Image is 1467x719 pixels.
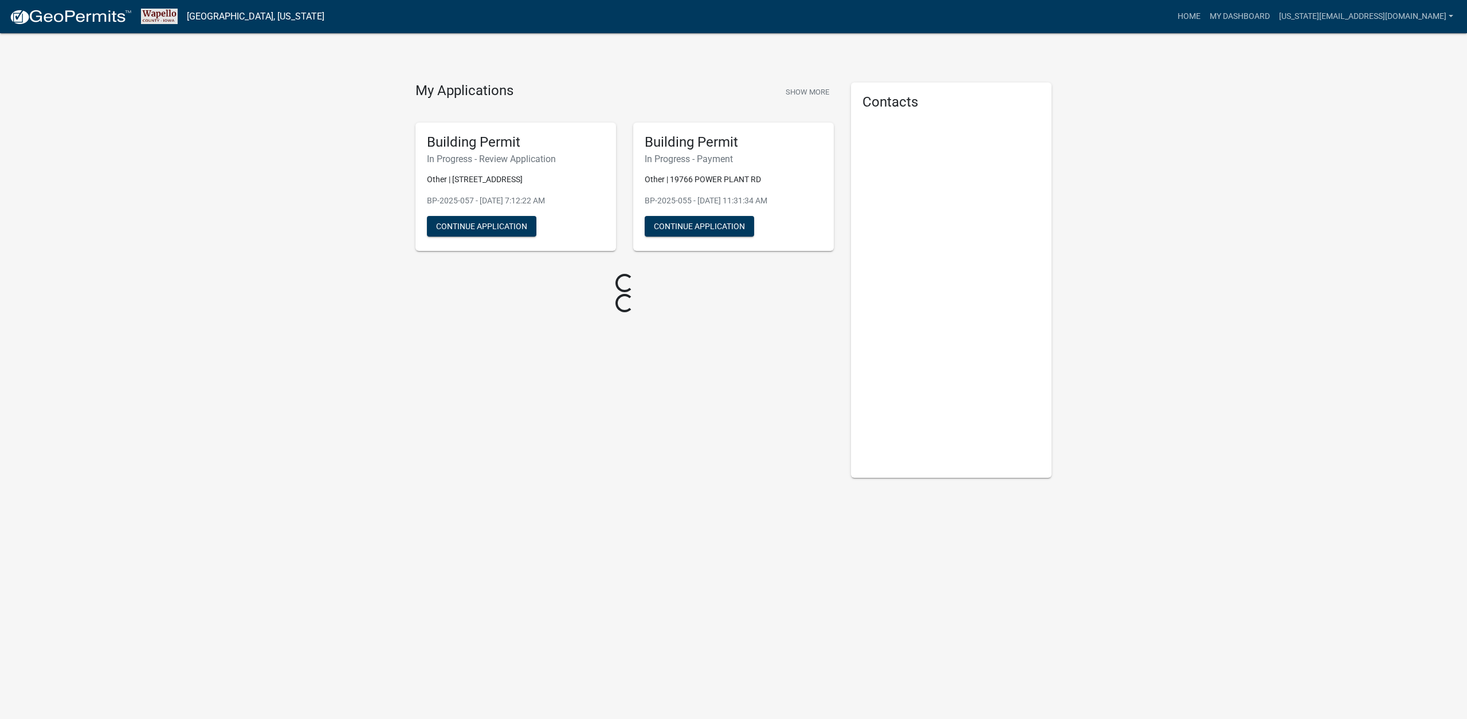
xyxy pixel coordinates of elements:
[1205,6,1274,27] a: My Dashboard
[427,174,605,186] p: Other | [STREET_ADDRESS]
[427,216,536,237] button: Continue Application
[781,82,834,101] button: Show More
[645,216,754,237] button: Continue Application
[427,195,605,207] p: BP-2025-057 - [DATE] 7:12:22 AM
[1173,6,1205,27] a: Home
[645,195,822,207] p: BP-2025-055 - [DATE] 11:31:34 AM
[862,94,1040,111] h5: Contacts
[187,7,324,26] a: [GEOGRAPHIC_DATA], [US_STATE]
[645,154,822,164] h6: In Progress - Payment
[1274,6,1458,27] a: [US_STATE][EMAIL_ADDRESS][DOMAIN_NAME]
[645,174,822,186] p: Other | 19766 POWER PLANT RD
[645,134,822,151] h5: Building Permit
[427,154,605,164] h6: In Progress - Review Application
[427,134,605,151] h5: Building Permit
[415,82,513,100] h4: My Applications
[141,9,178,24] img: Wapello County, Iowa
